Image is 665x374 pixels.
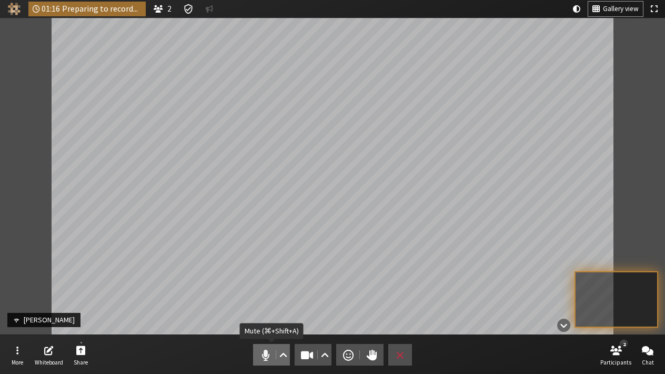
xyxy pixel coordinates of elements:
button: Open chat [633,341,662,369]
button: Open shared whiteboard [34,341,64,369]
button: Stop video (⌘+Shift+V) [295,344,331,366]
span: More [12,359,23,366]
button: Video setting [318,344,331,366]
button: Change layout [588,2,643,16]
button: Open menu [3,341,32,369]
div: 2 [620,340,628,348]
span: Participants [600,359,631,366]
img: Iotum [8,3,21,15]
button: Leave meeting [388,344,412,366]
button: Fullscreen [647,2,661,16]
span: Chat [642,359,654,366]
button: Open participant list [149,2,176,16]
span: 2 [167,4,172,13]
button: Mute (⌘+Shift+A) [253,344,290,366]
button: Hide [553,313,574,337]
div: Recording may take up to a few minutes to start, please wait... [28,2,146,16]
span: ... [133,4,142,13]
span: Preparing to record [62,4,142,13]
button: Using system theme [569,2,585,16]
span: 01:16 [42,4,60,13]
div: Meeting details Encryption enabled [179,2,197,16]
button: Audio settings [276,344,289,366]
span: Whiteboard [35,359,63,366]
span: Share [74,359,88,366]
button: Send a reaction [336,344,360,366]
button: Conversation [201,2,217,16]
span: Gallery view [603,5,639,13]
button: Raise hand [360,344,384,366]
div: [PERSON_NAME] [20,314,78,326]
button: Open participant list [601,341,631,369]
button: Start sharing [66,341,96,369]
